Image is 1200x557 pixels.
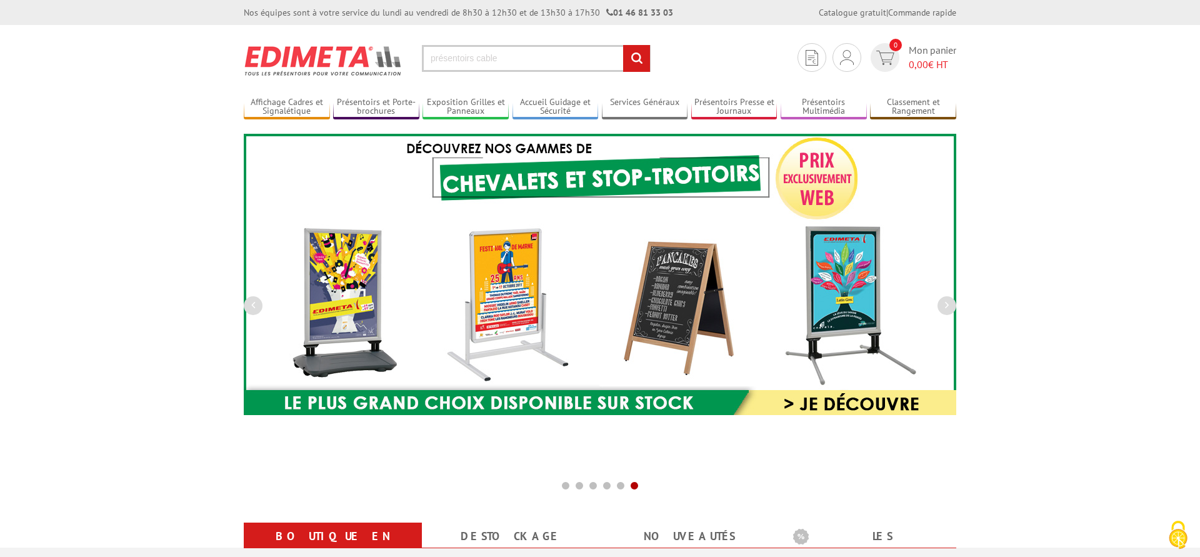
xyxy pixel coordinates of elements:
a: Destockage [437,525,585,548]
a: nouveautés [615,525,763,548]
span: 0,00 [909,58,928,71]
div: | [819,6,956,19]
a: Services Généraux [602,97,688,118]
a: Présentoirs Presse et Journaux [691,97,777,118]
div: Nos équipes sont à votre service du lundi au vendredi de 8h30 à 12h30 et de 13h30 à 17h30 [244,6,673,19]
span: € HT [909,58,956,72]
a: Commande rapide [888,7,956,18]
button: Cookies (fenêtre modale) [1156,514,1200,557]
a: Classement et Rangement [870,97,956,118]
a: Affichage Cadres et Signalétique [244,97,330,118]
img: Cookies (fenêtre modale) [1162,519,1194,551]
a: Présentoirs et Porte-brochures [333,97,419,118]
a: Présentoirs Multimédia [781,97,867,118]
a: devis rapide 0 Mon panier 0,00€ HT [867,43,956,72]
b: Les promotions [793,525,949,550]
img: devis rapide [876,51,894,65]
input: rechercher [623,45,650,72]
input: Rechercher un produit ou une référence... [422,45,651,72]
span: Mon panier [909,43,956,72]
a: Catalogue gratuit [819,7,886,18]
img: devis rapide [840,50,854,65]
img: devis rapide [806,50,818,66]
a: Exposition Grilles et Panneaux [422,97,509,118]
span: 0 [889,39,902,51]
a: Accueil Guidage et Sécurité [512,97,599,118]
strong: 01 46 81 33 03 [606,7,673,18]
img: Présentoir, panneau, stand - Edimeta - PLV, affichage, mobilier bureau, entreprise [244,38,403,84]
